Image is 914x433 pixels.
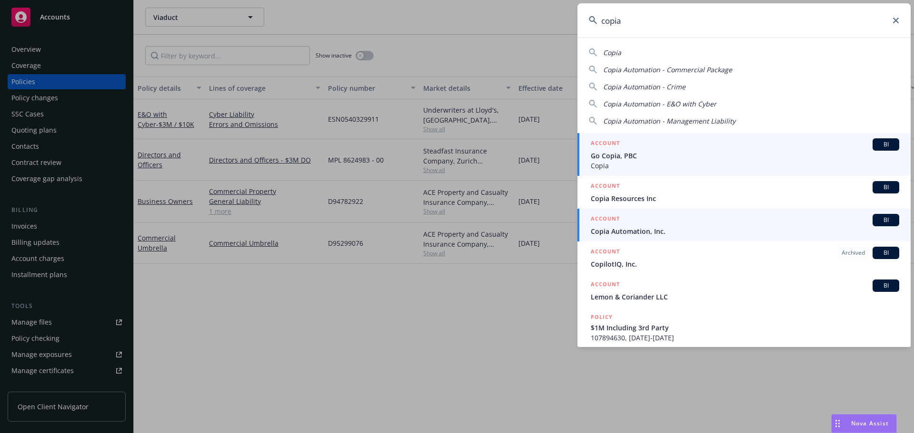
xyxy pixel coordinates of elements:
[876,281,895,290] span: BI
[603,116,735,125] span: Copia Automation - Management Liability
[577,274,911,307] a: ACCOUNTBILemon & Coriander LLC
[577,307,911,348] a: POLICY$1M Including 3rd Party107894630, [DATE]-[DATE]
[591,226,899,236] span: Copia Automation, Inc.
[832,414,844,433] div: Drag to move
[876,183,895,192] span: BI
[591,247,620,258] h5: ACCOUNT
[876,216,895,224] span: BI
[591,279,620,291] h5: ACCOUNT
[577,176,911,209] a: ACCOUNTBICopia Resources Inc
[591,181,620,192] h5: ACCOUNT
[851,419,889,427] span: Nova Assist
[577,241,911,274] a: ACCOUNTArchivedBICopilotIQ, Inc.
[591,193,899,203] span: Copia Resources Inc
[876,140,895,149] span: BI
[577,3,911,38] input: Search...
[831,414,897,433] button: Nova Assist
[591,259,899,269] span: CopilotIQ, Inc.
[842,249,865,257] span: Archived
[876,249,895,257] span: BI
[591,138,620,150] h5: ACCOUNT
[591,161,899,171] span: Copia
[591,323,899,333] span: $1M Including 3rd Party
[591,292,899,302] span: Lemon & Coriander LLC
[603,48,621,57] span: Copia
[577,133,911,176] a: ACCOUNTBIGo Copia, PBCCopia
[603,82,685,91] span: Copia Automation - Crime
[591,214,620,225] h5: ACCOUNT
[591,312,613,322] h5: POLICY
[591,333,899,343] span: 107894630, [DATE]-[DATE]
[577,209,911,241] a: ACCOUNTBICopia Automation, Inc.
[591,151,899,161] span: Go Copia, PBC
[603,65,732,74] span: Copia Automation - Commercial Package
[603,99,716,108] span: Copia Automation - E&O with Cyber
